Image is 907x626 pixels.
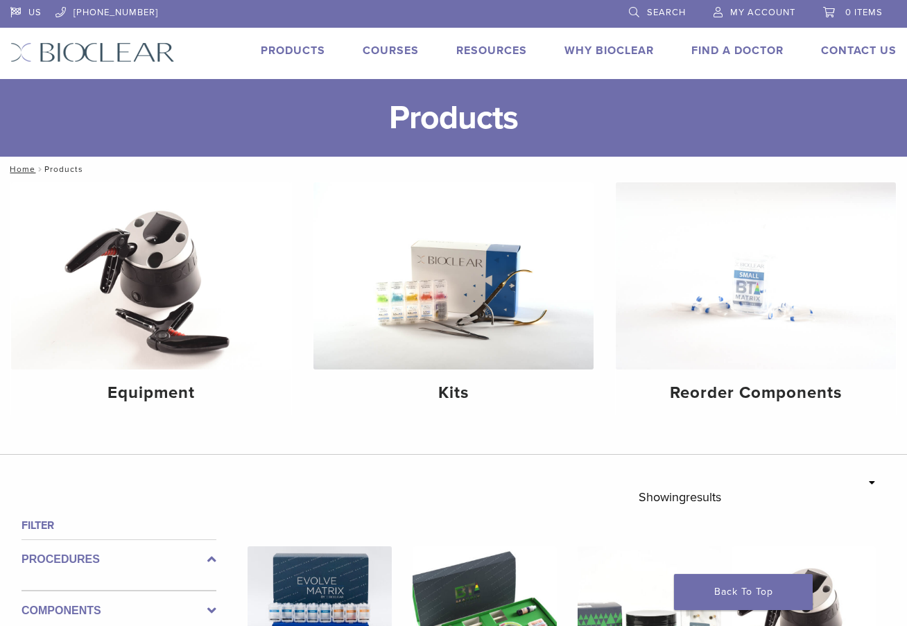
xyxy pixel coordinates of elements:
img: Equipment [11,182,291,369]
a: Kits [313,182,594,415]
a: Equipment [11,182,291,415]
a: Courses [363,44,419,58]
h4: Filter [21,517,216,534]
a: Find A Doctor [691,44,784,58]
a: Why Bioclear [564,44,654,58]
a: Home [6,164,35,174]
span: My Account [730,7,795,18]
a: Back To Top [674,574,813,610]
span: 0 items [845,7,883,18]
label: Procedures [21,551,216,568]
a: Contact Us [821,44,897,58]
img: Reorder Components [616,182,896,369]
label: Components [21,602,216,619]
a: Resources [456,44,527,58]
img: Kits [313,182,594,369]
h4: Kits [325,381,582,406]
p: Showing results [639,482,721,512]
a: Reorder Components [616,182,896,415]
a: Products [261,44,325,58]
h4: Equipment [22,381,280,406]
h4: Reorder Components [627,381,885,406]
span: Search [647,7,686,18]
img: Bioclear [10,42,175,62]
span: / [35,166,44,173]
